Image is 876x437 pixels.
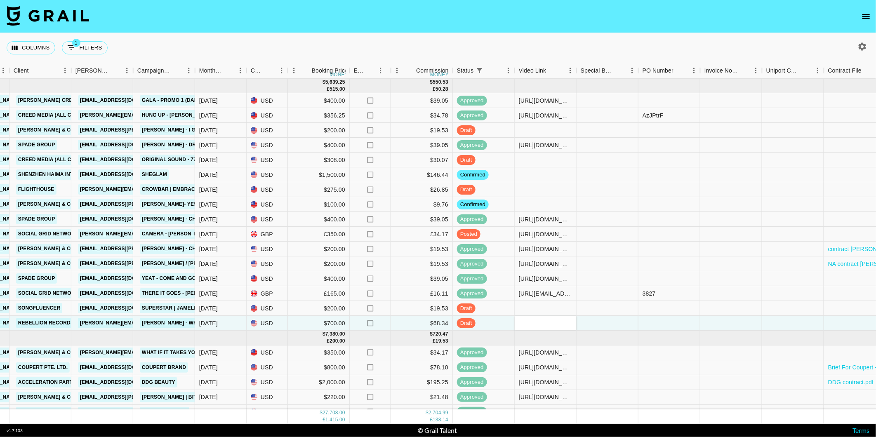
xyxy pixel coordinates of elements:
div: $800.00 [288,360,350,375]
div: 1,415.00 [325,416,345,423]
div: https://www.tiktok.com/@alexxisreedd/video/7548205214969498902?is_from_webapp=1&sender_device=pc&... [519,245,572,253]
a: Rebellion Records [16,318,76,328]
div: Sep '25 [199,200,218,209]
div: $356.25 [288,108,350,123]
a: [EMAIL_ADDRESS][DOMAIN_NAME] [78,140,170,150]
span: 1 [72,39,80,47]
div: USD [247,360,288,375]
div: Campaign (Type) [133,63,195,79]
span: draft [457,127,476,134]
div: £200.00 [288,405,350,420]
a: [EMAIL_ADDRESS][DOMAIN_NAME] [78,303,170,313]
a: [EMAIL_ADDRESS][DOMAIN_NAME] [78,169,170,180]
a: [EMAIL_ADDRESS][PERSON_NAME][DOMAIN_NAME] [78,258,212,269]
div: $1,500.00 [288,167,350,182]
button: Sort [485,65,497,76]
div: https://www.tiktok.com/@thekfamily33/video/7541505004117478687?is_from_webapp=1&sender_device=pc&... [519,378,572,386]
span: approved [457,112,487,120]
div: 550.53 [433,79,448,86]
div: $19.53 [391,123,453,138]
a: Flighthouse [16,184,57,195]
button: Sort [223,65,234,76]
div: Aug '25 [199,348,218,357]
div: $100.00 [288,197,350,212]
div: $308.00 [288,153,350,167]
div: $400.00 [288,93,350,108]
a: [EMAIL_ADDRESS][DOMAIN_NAME] [78,273,170,284]
div: $26.85 [391,182,453,197]
a: Social Grid Network Limited [16,229,102,239]
div: $34.17 [391,345,453,360]
div: 7,380.00 [325,331,345,338]
div: © Grail Talent [418,426,457,435]
span: approved [457,393,487,401]
div: Sep '25 [199,126,218,134]
div: £ [433,86,436,93]
div: Special Booking Type [577,63,638,79]
span: approved [457,290,487,298]
a: [EMAIL_ADDRESS][PERSON_NAME][DOMAIN_NAME] [78,199,212,209]
div: £16.11 [391,286,453,301]
div: Sep '25 [199,275,218,283]
a: [EMAIL_ADDRESS][DOMAIN_NAME] [78,155,170,165]
button: Sort [109,65,121,76]
a: [PERSON_NAME]- Yes Baby [140,199,215,209]
div: $700.00 [288,316,350,331]
div: Uniport Contact Email [762,63,824,79]
a: Acceleration Partners [16,377,89,388]
div: [PERSON_NAME] [75,63,109,79]
div: £ [327,338,330,345]
button: Sort [673,65,685,76]
div: $400.00 [288,271,350,286]
img: Grail Talent [7,6,89,26]
div: USD [247,390,288,405]
div: USD [247,93,288,108]
div: £165.00 [288,286,350,301]
button: Show filters [62,41,108,54]
div: Status [453,63,515,79]
div: USD [247,301,288,316]
div: 515.00 [330,86,345,93]
div: Sep '25 [199,171,218,179]
div: $39.05 [391,271,453,286]
a: [PERSON_NAME] & Co LLC [16,348,88,358]
a: GALA - Promo 1 (Dance Clip A) [140,95,226,106]
div: $34.78 [391,108,453,123]
div: https://www.tiktok.com/@thekfamily33/video/7545597907307695390?is_from_webapp=1&sender_device=pc&... [519,141,572,149]
div: Invoice Notes [700,63,762,79]
div: $78.10 [391,360,453,375]
a: Creed Media (All Campaigns) [16,110,102,120]
div: Special Booking Type [581,63,615,79]
div: v 1.7.103 [7,428,23,433]
span: approved [457,364,487,371]
div: https://www.tiktok.com/@alexxisreedd/video/7535163929933139222?is_from_webapp=1&sender_device=pc&... [519,393,572,401]
button: Menu [391,64,403,77]
div: Uniport Contact Email [766,63,800,79]
button: Menu [121,64,133,77]
div: USD [247,153,288,167]
button: Sort [546,65,558,76]
div: Sep '25 [199,245,218,253]
a: [PERSON_NAME] - Changed Things [140,244,237,254]
a: Hung Up - [PERSON_NAME] [140,110,214,120]
button: Sort [365,65,377,76]
div: $200.00 [288,242,350,256]
a: SHEGLAM [140,169,169,180]
a: [EMAIL_ADDRESS][PERSON_NAME][DOMAIN_NAME] [78,125,212,135]
span: approved [457,349,487,357]
a: Superstar | Jameline [140,303,205,313]
a: Songfluencer [16,303,62,313]
div: $21.48 [391,390,453,405]
button: Sort [264,65,276,76]
div: Sep '25 [199,215,218,223]
div: USD [247,167,288,182]
div: $39.05 [391,138,453,153]
span: approved [457,216,487,223]
a: [PERSON_NAME] - I got a feeling [140,125,233,135]
button: Menu [812,64,824,77]
div: USD [247,345,288,360]
div: £ [433,338,436,345]
div: 1 active filter [473,65,485,76]
div: Commission [416,63,449,79]
button: Menu [276,64,288,77]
